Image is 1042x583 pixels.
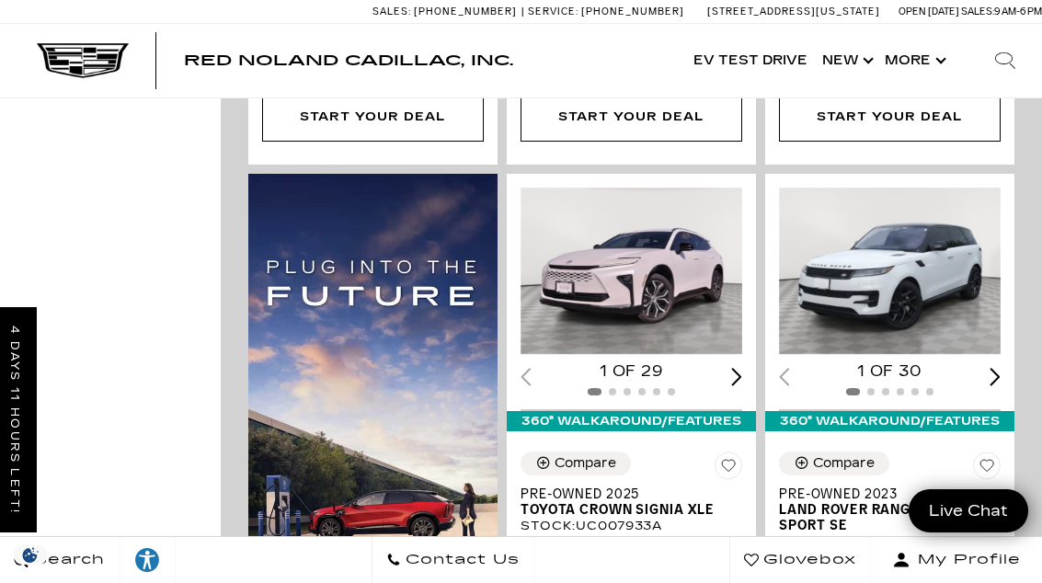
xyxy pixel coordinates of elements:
img: Opt-Out Icon [9,545,52,565]
span: Pre-Owned 2025 [521,486,728,502]
img: 2023 Land Rover Range Rover Sport SE 1 [779,188,1001,354]
a: Sales: [PHONE_NUMBER] [372,6,521,17]
button: Open user profile menu [871,537,1042,583]
a: Service: [PHONE_NUMBER] [521,6,689,17]
div: Start Your Deal [262,92,484,142]
span: Search [29,547,105,573]
span: Land Rover Range Rover Sport SE [779,502,987,533]
a: Live Chat [909,489,1028,532]
a: New [815,24,877,97]
button: Compare Vehicle [779,452,889,475]
a: Glovebox [729,537,871,583]
a: Contact Us [372,537,534,583]
a: Pre-Owned 2025Toyota Crown Signia XLE [521,486,742,518]
span: Live Chat [920,500,1017,521]
div: 360° WalkAround/Features [765,411,1014,431]
button: Compare Vehicle [521,452,631,475]
span: [PHONE_NUMBER] [414,6,517,17]
span: Contact Us [401,547,520,573]
button: Save Vehicle [715,452,742,486]
div: VIN: [US_VEHICLE_IDENTIFICATION_NUMBER] [521,534,742,567]
div: Compare [555,455,616,472]
div: Start Your Deal [779,92,1001,142]
span: Service: [528,6,578,17]
div: 1 / 2 [521,188,742,354]
div: Start Your Deal [558,107,704,127]
div: Stock : UC105624A [779,533,1001,550]
div: 1 / 2 [779,188,1001,354]
div: 1 of 29 [521,361,742,382]
span: Red Noland Cadillac, Inc. [184,51,513,69]
section: Click to Open Cookie Consent Modal [9,545,52,565]
div: Next slide [990,368,1001,385]
div: Start Your Deal [521,92,742,142]
span: Toyota Crown Signia XLE [521,502,728,518]
div: Next slide [731,368,742,385]
span: My Profile [910,547,1021,573]
div: Stock : UC007933A [521,518,742,534]
span: Open [DATE] [899,6,959,17]
div: Explore your accessibility options [120,546,175,574]
span: Glovebox [759,547,856,573]
div: Search [968,24,1042,97]
a: Explore your accessibility options [120,537,176,583]
div: Start Your Deal [300,107,445,127]
span: Sales: [961,6,994,17]
a: Red Noland Cadillac, Inc. [184,53,513,68]
button: Save Vehicle [973,452,1001,486]
div: Start Your Deal [817,107,962,127]
div: 1 of 30 [779,361,1001,382]
img: 2025 Toyota Crown Signia XLE 1 [521,188,742,354]
span: Sales: [372,6,411,17]
div: 360° WalkAround/Features [507,411,756,431]
button: More [877,24,950,97]
a: Pre-Owned 2023Land Rover Range Rover Sport SE [779,486,1001,533]
span: 9 AM-6 PM [994,6,1042,17]
a: EV Test Drive [686,24,815,97]
span: [PHONE_NUMBER] [581,6,684,17]
img: Cadillac Dark Logo with Cadillac White Text [37,43,129,78]
a: [STREET_ADDRESS][US_STATE] [707,6,880,17]
span: Pre-Owned 2023 [779,486,987,502]
div: Compare [813,455,875,472]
